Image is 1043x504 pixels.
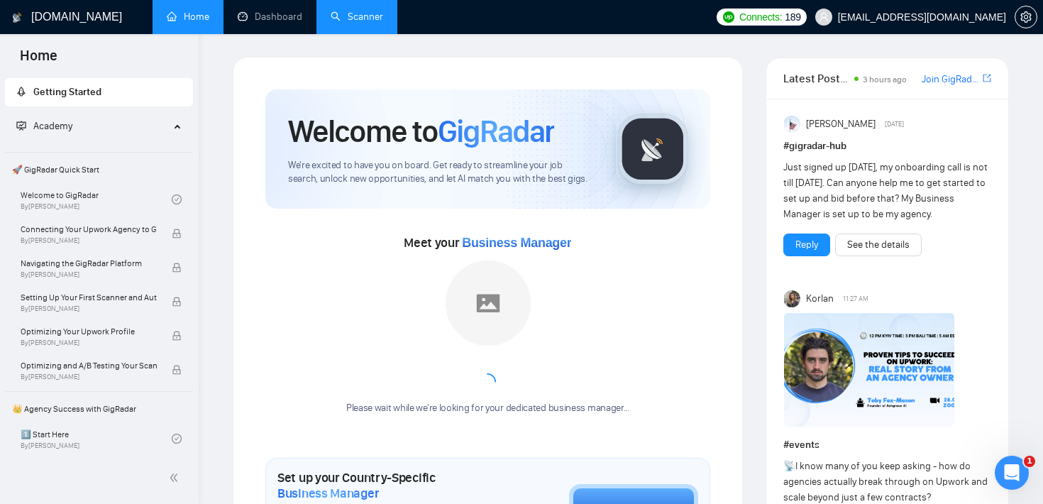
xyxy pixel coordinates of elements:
[835,234,922,256] button: See the details
[783,161,988,220] span: Just signed up [DATE], my onboarding call is not till [DATE]. Can anyone help me to get started t...
[783,138,991,154] h1: # gigradar-hub
[783,460,795,472] span: 📡
[9,45,69,75] span: Home
[288,159,594,186] span: We're excited to have you on board. Get ready to streamline your job search, unlock new opportuni...
[21,184,172,215] a: Welcome to GigRadarBy[PERSON_NAME]
[1015,11,1037,23] a: setting
[16,121,26,131] span: fund-projection-screen
[723,11,734,23] img: upwork-logo.png
[885,118,904,131] span: [DATE]
[172,195,182,204] span: check-circle
[21,324,157,339] span: Optimizing Your Upwork Profile
[462,236,571,250] span: Business Manager
[739,9,782,25] span: Connects:
[795,237,818,253] a: Reply
[172,365,182,375] span: lock
[21,339,157,347] span: By [PERSON_NAME]
[806,291,834,307] span: Korlan
[172,229,182,239] span: lock
[21,222,157,236] span: Connecting Your Upwork Agency to GigRadar
[1015,6,1037,28] button: setting
[1024,456,1035,467] span: 1
[21,270,157,279] span: By [PERSON_NAME]
[783,70,851,87] span: Latest Posts from the GigRadar Community
[784,290,801,307] img: Korlan
[21,373,157,381] span: By [PERSON_NAME]
[21,305,157,313] span: By [PERSON_NAME]
[331,11,383,23] a: searchScanner
[438,112,554,150] span: GigRadar
[16,120,72,132] span: Academy
[33,120,72,132] span: Academy
[6,155,192,184] span: 🚀 GigRadar Quick Start
[172,434,182,444] span: check-circle
[6,395,192,423] span: 👑 Agency Success with GigRadar
[21,256,157,270] span: Navigating the GigRadar Platform
[983,72,991,85] a: export
[172,263,182,273] span: lock
[172,331,182,341] span: lock
[33,86,101,98] span: Getting Started
[806,116,876,132] span: [PERSON_NAME]
[277,486,379,501] span: Business Manager
[863,75,907,84] span: 3 hours ago
[172,297,182,307] span: lock
[167,11,209,23] a: homeHome
[21,423,172,454] a: 1️⃣ Start HereBy[PERSON_NAME]
[404,235,571,251] span: Meet your
[21,290,157,305] span: Setting Up Your First Scanner and Auto-Bidder
[478,373,497,391] span: loading
[1015,11,1037,23] span: setting
[784,313,954,427] img: F09C1F8H75G-Event%20with%20Tobe%20Fox-Mason.png
[238,11,302,23] a: dashboardDashboard
[847,237,910,253] a: See the details
[785,9,800,25] span: 189
[922,72,980,87] a: Join GigRadar Slack Community
[617,114,688,185] img: gigradar-logo.png
[843,292,868,305] span: 11:27 AM
[21,236,157,245] span: By [PERSON_NAME]
[277,470,498,501] h1: Set up your Country-Specific
[784,116,801,133] img: Anisuzzaman Khan
[12,6,22,29] img: logo
[995,456,1029,490] iframe: Intercom live chat
[169,471,183,485] span: double-left
[783,234,830,256] button: Reply
[288,112,554,150] h1: Welcome to
[338,402,638,415] div: Please wait while we're looking for your dedicated business manager...
[983,72,991,84] span: export
[819,12,829,22] span: user
[16,87,26,97] span: rocket
[21,358,157,373] span: Optimizing and A/B Testing Your Scanner for Better Results
[446,261,531,346] img: placeholder.png
[5,78,193,106] li: Getting Started
[783,437,991,453] h1: # events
